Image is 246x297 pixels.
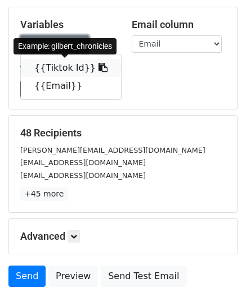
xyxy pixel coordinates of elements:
small: [PERSON_NAME][EMAIL_ADDRESS][DOMAIN_NAME] [20,146,205,154]
a: Send Test Email [101,266,186,287]
h5: Variables [20,19,115,31]
iframe: Chat Widget [190,243,246,297]
a: Preview [48,266,98,287]
div: 聊天小组件 [190,243,246,297]
div: Example: gilbert_chronicles [14,38,117,54]
a: +45 more [20,187,68,201]
a: Send [8,266,46,287]
small: [EMAIL_ADDRESS][DOMAIN_NAME] [20,171,146,180]
a: {{Email}} [21,77,121,95]
h5: 48 Recipients [20,127,226,139]
h5: Email column [132,19,226,31]
h5: Advanced [20,230,226,243]
a: {{Tiktok Id}} [21,59,121,77]
small: [EMAIL_ADDRESS][DOMAIN_NAME] [20,158,146,167]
